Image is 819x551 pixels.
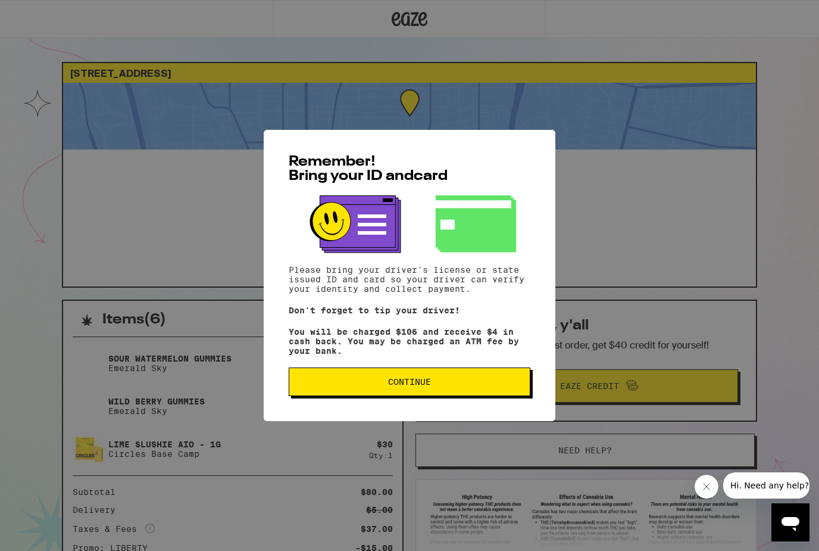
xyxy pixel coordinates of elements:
p: You will be charged $106 and receive $4 in cash back. You may be charged an ATM fee by your bank. [289,327,530,356]
iframe: Button to launch messaging window [771,503,809,541]
span: Remember! Bring your ID and card [289,155,448,183]
iframe: Close message [695,475,718,499]
p: Please bring your driver's license or state issued ID and card so your driver can verify your ide... [289,265,530,294]
iframe: Message from company [723,472,809,499]
button: Continue [289,368,530,396]
span: Continue [388,378,431,386]
p: Don't forget to tip your driver! [289,306,530,315]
